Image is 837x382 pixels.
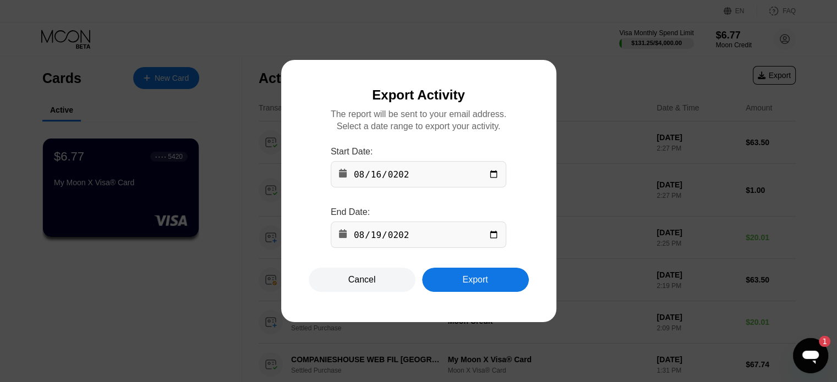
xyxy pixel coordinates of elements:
[422,268,529,292] div: Export
[331,207,506,217] div: End Date:
[462,274,488,285] div: Export
[337,121,501,131] div: Select a date range to export your activity.
[372,87,464,103] div: Export Activity
[331,147,506,157] div: Start Date:
[309,268,415,292] div: Cancel
[348,274,376,285] div: Cancel
[331,109,506,119] div: The report will be sent to your email address.
[793,338,828,373] iframe: Button to launch messaging window, 1 unread message
[808,336,830,347] iframe: Number of unread messages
